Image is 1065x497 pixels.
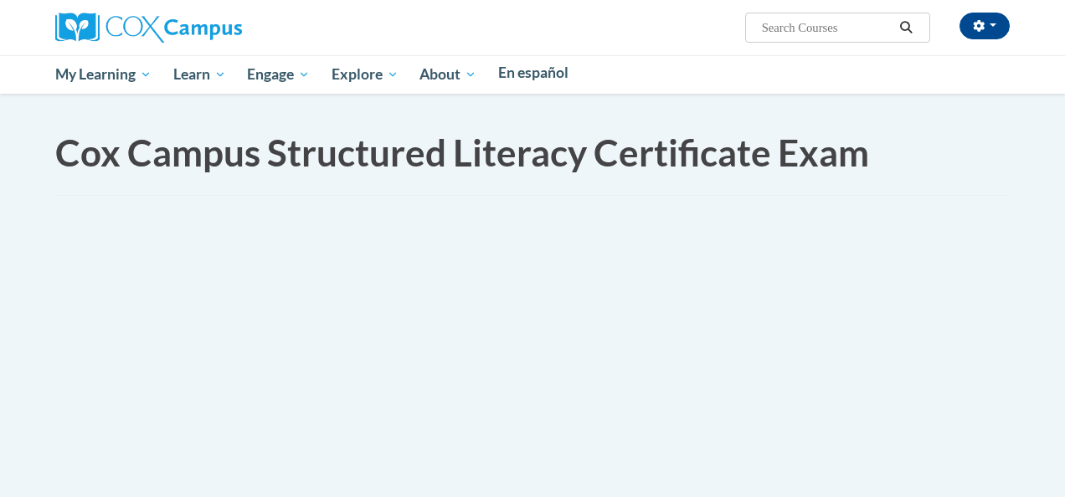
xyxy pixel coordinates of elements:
[498,64,569,81] span: En español
[162,55,237,94] a: Learn
[236,55,321,94] a: Engage
[321,55,409,94] a: Explore
[419,64,476,85] span: About
[899,22,914,34] i: 
[55,64,152,85] span: My Learning
[894,18,919,38] button: Search
[43,55,1022,94] div: Main menu
[332,64,399,85] span: Explore
[960,13,1010,39] button: Account Settings
[409,55,488,94] a: About
[55,13,242,43] img: Cox Campus
[247,64,310,85] span: Engage
[55,19,242,33] a: Cox Campus
[760,18,894,38] input: Search Courses
[173,64,226,85] span: Learn
[487,55,579,90] a: En español
[44,55,162,94] a: My Learning
[55,131,869,174] span: Cox Campus Structured Literacy Certificate Exam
